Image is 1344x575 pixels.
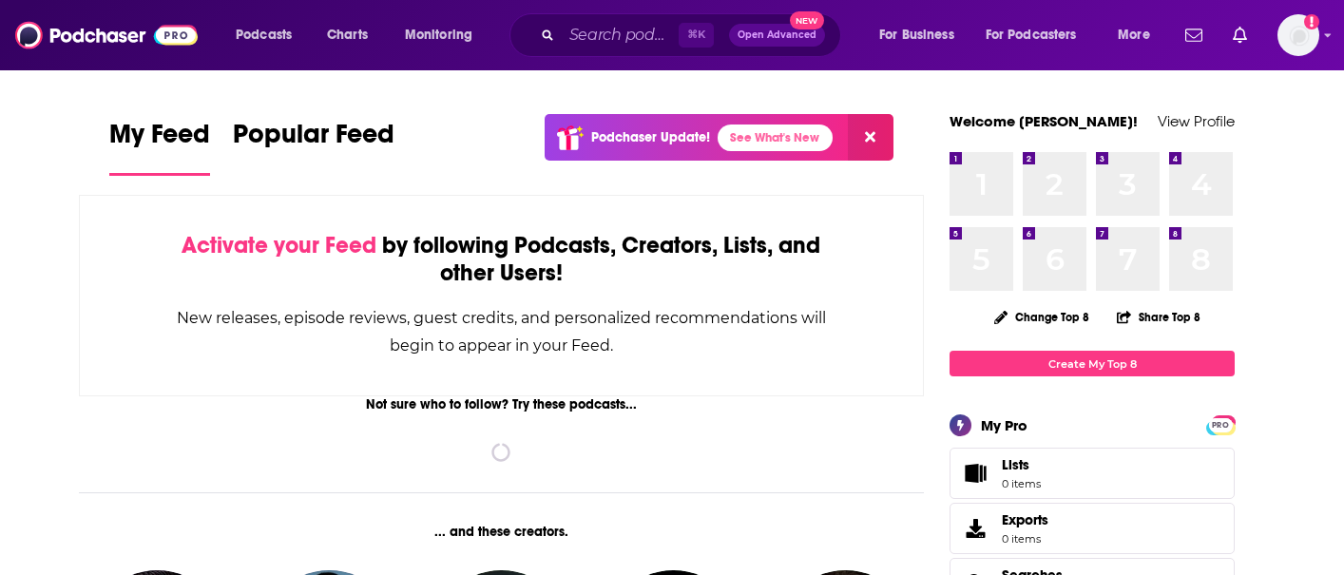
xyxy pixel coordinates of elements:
[233,118,394,162] span: Popular Feed
[679,23,714,48] span: ⌘ K
[1118,22,1150,48] span: More
[879,22,954,48] span: For Business
[1277,14,1319,56] img: User Profile
[981,416,1027,434] div: My Pro
[1002,477,1041,490] span: 0 items
[222,20,317,50] button: open menu
[973,20,1104,50] button: open menu
[950,448,1235,499] a: Lists
[236,22,292,48] span: Podcasts
[1002,456,1041,473] span: Lists
[392,20,497,50] button: open menu
[405,22,472,48] span: Monitoring
[1002,511,1048,528] span: Exports
[79,524,924,540] div: ... and these creators.
[1277,14,1319,56] span: Logged in as mmaugeri_hunter
[956,515,994,542] span: Exports
[729,24,825,47] button: Open AdvancedNew
[233,118,394,176] a: Popular Feed
[1158,112,1235,130] a: View Profile
[1209,418,1232,432] span: PRO
[1002,532,1048,546] span: 0 items
[327,22,368,48] span: Charts
[175,304,828,359] div: New releases, episode reviews, guest credits, and personalized recommendations will begin to appe...
[983,305,1101,329] button: Change Top 8
[1277,14,1319,56] button: Show profile menu
[1178,19,1210,51] a: Show notifications dropdown
[562,20,679,50] input: Search podcasts, credits, & more...
[950,351,1235,376] a: Create My Top 8
[950,112,1138,130] a: Welcome [PERSON_NAME]!
[175,232,828,287] div: by following Podcasts, Creators, Lists, and other Users!
[1002,456,1029,473] span: Lists
[182,231,376,259] span: Activate your Feed
[109,118,210,176] a: My Feed
[1225,19,1255,51] a: Show notifications dropdown
[528,13,859,57] div: Search podcasts, credits, & more...
[315,20,379,50] a: Charts
[738,30,816,40] span: Open Advanced
[1104,20,1174,50] button: open menu
[15,17,198,53] img: Podchaser - Follow, Share and Rate Podcasts
[866,20,978,50] button: open menu
[718,125,833,151] a: See What's New
[950,503,1235,554] a: Exports
[1116,298,1201,335] button: Share Top 8
[790,11,824,29] span: New
[956,460,994,487] span: Lists
[1304,14,1319,29] svg: Add a profile image
[109,118,210,162] span: My Feed
[591,129,710,145] p: Podchaser Update!
[79,396,924,412] div: Not sure who to follow? Try these podcasts...
[1209,417,1232,431] a: PRO
[986,22,1077,48] span: For Podcasters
